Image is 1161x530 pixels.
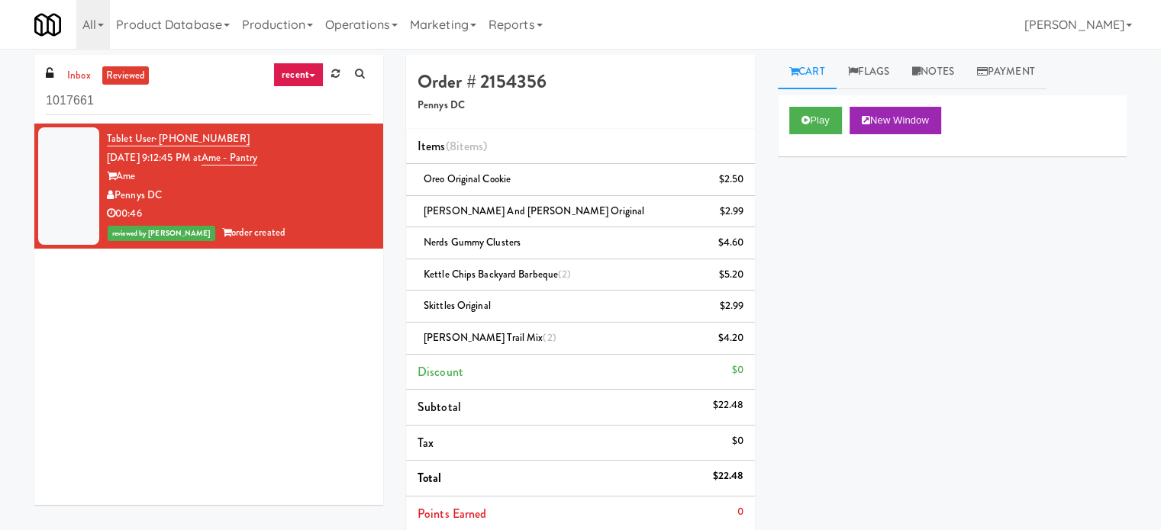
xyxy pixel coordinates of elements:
div: $0 [732,432,743,451]
a: reviewed [102,66,150,85]
span: Nerds Gummy Clusters [424,235,521,249]
button: Play [789,107,842,134]
img: Micromart [34,11,61,38]
span: Subtotal [418,398,461,416]
h4: Order # 2154356 [418,72,743,92]
div: Pennys DC [107,186,372,205]
div: $2.99 [720,297,744,316]
h5: Pennys DC [418,100,743,111]
span: order created [222,225,285,239]
div: $2.99 [720,202,744,221]
span: Kettle Chips Backyard Barbeque [424,267,571,281]
a: Notes [901,55,966,89]
div: $2.50 [719,170,744,189]
div: 00:46 [107,204,372,223]
span: [DATE] 9:12:45 PM at [107,150,202,165]
div: $22.48 [712,396,743,415]
span: Tax [418,434,434,451]
span: (8 ) [446,137,488,155]
span: Discount [418,363,463,381]
a: inbox [63,66,95,85]
div: $5.20 [719,265,744,284]
a: recent [273,63,324,87]
div: 0 [737,503,743,522]
span: Items [418,137,487,155]
a: Flags [837,55,901,89]
div: $22.48 [712,467,743,486]
span: reviewed by [PERSON_NAME] [108,226,215,241]
ng-pluralize: items [456,137,484,155]
a: Ame - Pantry [202,150,257,165]
span: (2) [558,267,571,281]
div: Ame [107,167,372,186]
span: Points Earned [418,505,486,522]
span: · [PHONE_NUMBER] [154,131,250,146]
span: [PERSON_NAME] Trail Mix [424,330,556,345]
input: Search vision orders [46,87,372,115]
div: $4.20 [718,329,744,348]
li: Tablet User· [PHONE_NUMBER][DATE] 9:12:45 PM atAme - PantryAmePennys DC00:46reviewed by [PERSON_N... [34,124,383,249]
span: [PERSON_NAME] and [PERSON_NAME] Original [424,204,644,218]
a: Payment [966,55,1047,89]
span: Total [418,469,442,487]
button: New Window [850,107,941,134]
a: Cart [778,55,837,89]
div: $4.60 [718,233,744,252]
span: (2) [543,330,556,345]
a: Tablet User· [PHONE_NUMBER] [107,131,250,146]
span: Oreo Original Cookie [424,172,511,186]
span: Skittles Original [424,298,491,313]
div: $0 [732,361,743,380]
